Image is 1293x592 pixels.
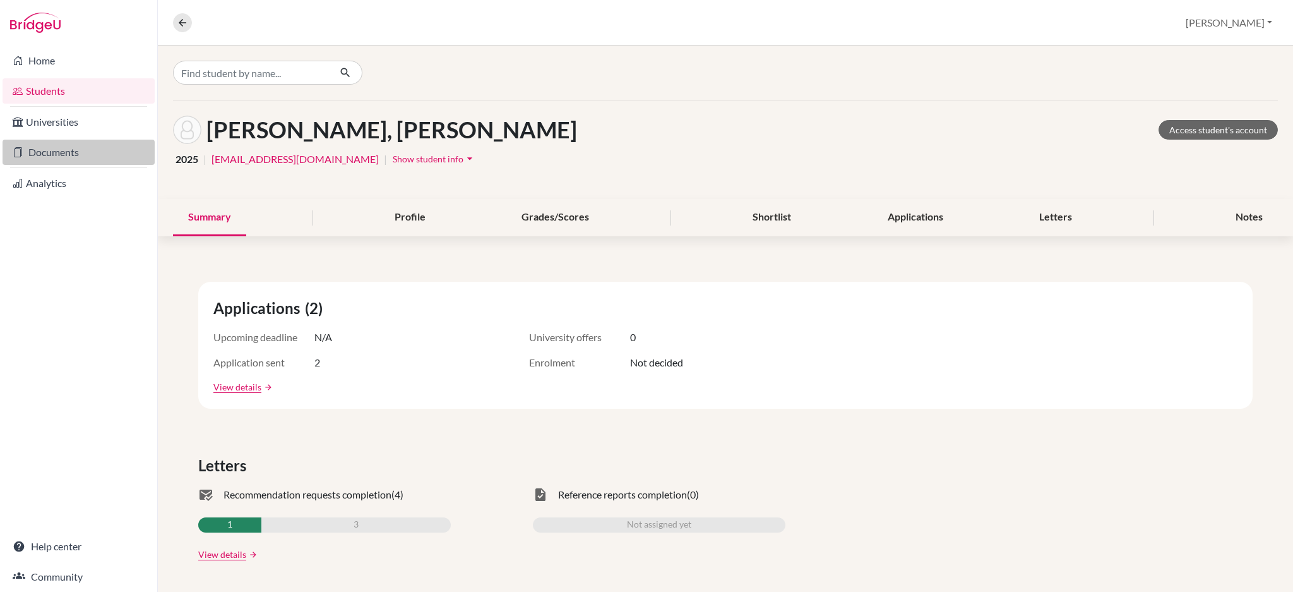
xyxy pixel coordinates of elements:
a: arrow_forward [261,383,273,392]
img: Bridge-U [10,13,61,33]
input: Find student by name... [173,61,330,85]
span: (2) [305,297,328,320]
div: Profile [379,199,441,236]
a: Analytics [3,171,155,196]
span: Not decided [630,355,683,370]
span: (4) [391,487,403,502]
span: | [203,152,206,167]
span: Reference reports completion [558,487,687,502]
a: View details [198,548,246,561]
a: arrow_forward [246,550,258,559]
div: Grades/Scores [506,199,604,236]
span: mark_email_read [198,487,213,502]
div: Letters [1024,199,1087,236]
a: Students [3,78,155,104]
span: University offers [529,330,630,345]
span: task [533,487,548,502]
a: [EMAIL_ADDRESS][DOMAIN_NAME] [212,152,379,167]
div: Shortlist [737,199,806,236]
span: N/A [314,330,332,345]
span: Recommendation requests completion [223,487,391,502]
i: arrow_drop_down [463,152,476,165]
a: Universities [3,109,155,135]
span: Not assigned yet [627,517,691,533]
img: Taelyn Rose Chen's avatar [173,116,201,144]
div: Applications [873,199,958,236]
a: Access student's account [1159,120,1278,140]
span: Application sent [213,355,314,370]
span: Enrolment [529,355,630,370]
a: Community [3,564,155,589]
a: Documents [3,140,155,165]
span: | [384,152,387,167]
span: 2 [314,355,320,370]
span: Letters [198,454,251,477]
a: Help center [3,534,155,559]
h1: [PERSON_NAME], [PERSON_NAME] [206,116,577,143]
span: 1 [227,517,232,533]
div: Summary [173,199,246,236]
span: (0) [687,487,699,502]
span: 3 [354,517,359,533]
button: [PERSON_NAME] [1180,11,1278,35]
div: Notes [1220,199,1278,236]
span: Show student info [393,154,463,164]
button: Show student infoarrow_drop_down [392,149,477,169]
span: 0 [630,330,636,345]
span: 2025 [176,152,198,167]
a: Home [3,48,155,73]
span: Applications [213,297,305,320]
span: Upcoming deadline [213,330,314,345]
a: View details [213,380,261,394]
